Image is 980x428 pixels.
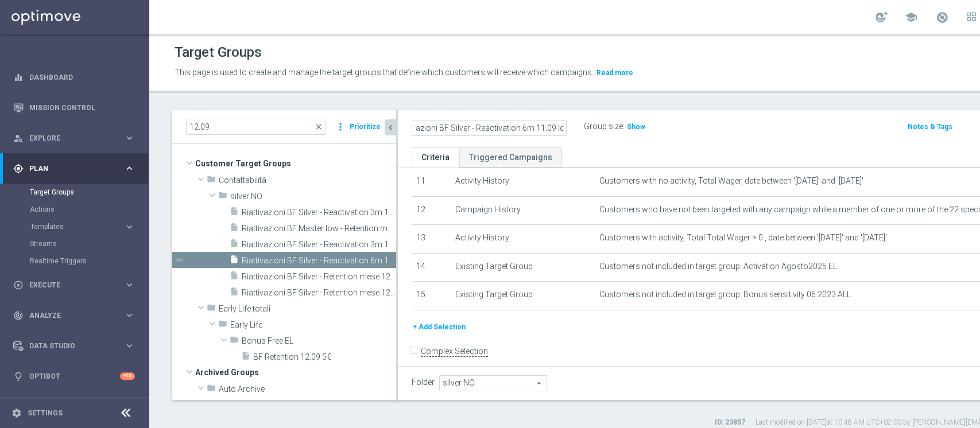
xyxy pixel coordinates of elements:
[13,371,24,382] i: lightbulb
[385,122,396,133] i: chevron_left
[451,282,595,310] td: Existing Target Group
[175,68,594,77] span: This page is used to create and manage the target groups that define which customers will receive...
[29,135,124,142] span: Explore
[595,67,634,79] button: Read more
[30,252,148,270] div: Realtime Triggers
[623,122,625,131] label: :
[242,240,396,250] span: Riattivazioni BF Silver - Reactivation 3m 11.09 low
[195,155,396,172] span: Customer Target Groups
[230,223,239,236] i: insert_drive_file
[13,103,135,112] button: Mission Control
[13,62,135,92] div: Dashboard
[599,290,851,299] span: Customers not included in target group: Bonus sensitivity 06.2023 ALL
[29,312,124,319] span: Analyze
[230,207,239,220] i: insert_drive_file
[30,222,135,231] button: Templates keyboard_arrow_right
[253,352,396,362] span: BF Retention 12.09 5&#x20AC;
[29,92,135,123] a: Mission Control
[219,304,396,314] span: Early Life totali
[13,361,135,391] div: Optibot
[412,120,567,136] input: Enter a name for this target group
[412,225,451,254] td: 13
[451,253,595,282] td: Existing Target Group
[207,303,216,316] i: folder
[13,341,124,351] div: Data Studio
[230,320,396,330] span: Early Life
[13,133,24,143] i: person_search
[230,192,396,201] span: silver NO
[385,119,396,135] button: chevron_left
[124,279,135,290] i: keyboard_arrow_right
[13,372,135,381] button: lightbulb Optibot +10
[195,364,396,380] span: Archived Groups
[30,184,148,201] div: Target Groups
[242,256,396,266] span: Riattivazioni BF Silver - Reactivation 6m 12.09
[242,272,396,282] span: Riattivazioni BF Silver - Retention mese 12.09 low
[907,120,954,133] button: Notes & Tags
[13,280,24,290] i: play_circle_outline
[13,310,124,321] div: Analyze
[30,205,119,214] a: Actions
[230,239,239,252] i: insert_drive_file
[13,164,135,173] button: gps_fixed Plan keyboard_arrow_right
[13,133,124,143] div: Explore
[412,378,435,387] label: Folder
[627,123,645,131] span: Show
[230,287,239,300] i: insert_drive_file
[412,196,451,225] td: 12
[124,133,135,143] i: keyboard_arrow_right
[459,147,562,168] a: Triggered Campaigns
[30,223,124,230] div: Templates
[30,218,148,235] div: Templates
[186,119,326,135] input: Quick find group or folder
[242,336,396,346] span: Bonus Free EL
[412,282,451,310] td: 15
[29,343,124,349] span: Data Studio
[218,319,227,332] i: folder
[13,92,135,123] div: Mission Control
[230,271,239,284] i: insert_drive_file
[599,262,837,271] span: Customers not included in target group: Activation Agosto2025 EL
[13,341,135,351] button: Data Studio keyboard_arrow_right
[13,134,135,143] button: person_search Explore keyboard_arrow_right
[13,73,135,82] div: equalizer Dashboard
[13,310,24,321] i: track_changes
[241,351,250,364] i: insert_drive_file
[242,288,396,298] span: Riattivazioni BF Silver - Retention mese 12.09 top
[335,119,346,135] i: more_vert
[905,11,917,24] span: school
[412,168,451,196] td: 11
[124,310,135,321] i: keyboard_arrow_right
[28,410,63,417] a: Settings
[30,239,119,248] a: Streams
[13,281,135,290] button: play_circle_outline Execute keyboard_arrow_right
[30,235,148,252] div: Streams
[13,280,124,290] div: Execute
[30,188,119,197] a: Target Groups
[230,335,239,348] i: folder
[230,255,239,268] i: insert_drive_file
[124,221,135,232] i: keyboard_arrow_right
[451,168,595,196] td: Activity History
[599,233,887,243] span: Customers with activity, Total Total Wager > 0 , date between '[DATE]' and '[DATE]'
[124,163,135,174] i: keyboard_arrow_right
[29,361,120,391] a: Optibot
[242,224,396,234] span: Riattivazioni BF Master low - Retention mese 12.09
[207,383,216,396] i: folder
[348,119,382,135] button: Prioritize
[314,122,323,131] span: close
[13,164,24,174] i: gps_fixed
[421,346,488,357] label: Complex Selection
[11,408,22,418] i: settings
[13,164,124,174] div: Plan
[219,384,396,394] span: Auto Archive
[412,321,467,333] button: + Add Selection
[120,372,135,380] div: +10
